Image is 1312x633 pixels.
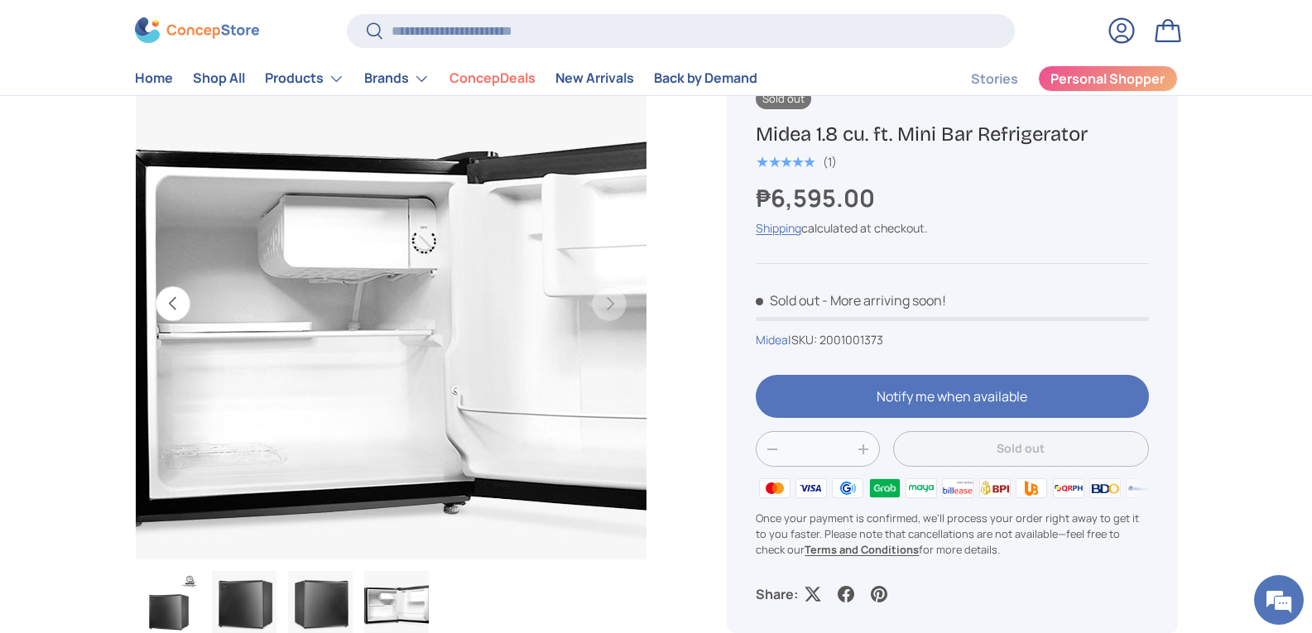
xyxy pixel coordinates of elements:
a: Home [135,63,173,95]
img: grabpay [866,475,902,500]
img: gcash [829,475,866,500]
img: bpi [977,475,1013,500]
span: 2001001373 [819,332,883,348]
div: (1) [823,156,837,168]
span: Sold out [756,291,819,309]
summary: Brands [354,62,440,95]
nav: Secondary [931,62,1178,95]
nav: Primary [135,62,757,95]
span: ★★★★★ [756,154,815,170]
p: Share: [756,584,798,604]
img: metrobank [1123,475,1160,500]
img: ConcepStore [135,18,259,44]
a: Shipping [756,220,801,236]
span: SKU: [791,332,817,348]
img: bdo [1087,475,1123,500]
a: Terms and Conditions [805,542,919,557]
a: Midea [756,332,788,348]
div: 5.0 out of 5.0 stars [756,155,815,170]
a: ConcepDeals [449,63,536,95]
strong: ₱6,595.00 [756,181,879,214]
img: visa [793,475,829,500]
a: 5.0 out of 5.0 stars (1) [756,151,837,170]
summary: Products [255,62,354,95]
img: qrph [1050,475,1086,500]
p: Once your payment is confirmed, we'll process your order right away to get it to you faster. Plea... [756,511,1148,559]
img: master [756,475,792,500]
a: Stories [971,63,1018,95]
img: ubp [1013,475,1050,500]
p: - More arriving soon! [822,291,946,309]
img: billease [940,475,976,500]
div: calculated at checkout. [756,219,1148,237]
span: | [788,332,883,348]
a: New Arrivals [555,63,634,95]
span: Personal Shopper [1050,73,1165,86]
img: maya [903,475,940,500]
button: Sold out [893,432,1148,468]
span: Sold out [756,89,811,109]
a: Shop All [193,63,245,95]
h1: Midea 1.8 cu. ft. Mini Bar Refrigerator [756,122,1148,147]
a: Back by Demand [654,63,757,95]
a: Personal Shopper [1038,65,1178,92]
